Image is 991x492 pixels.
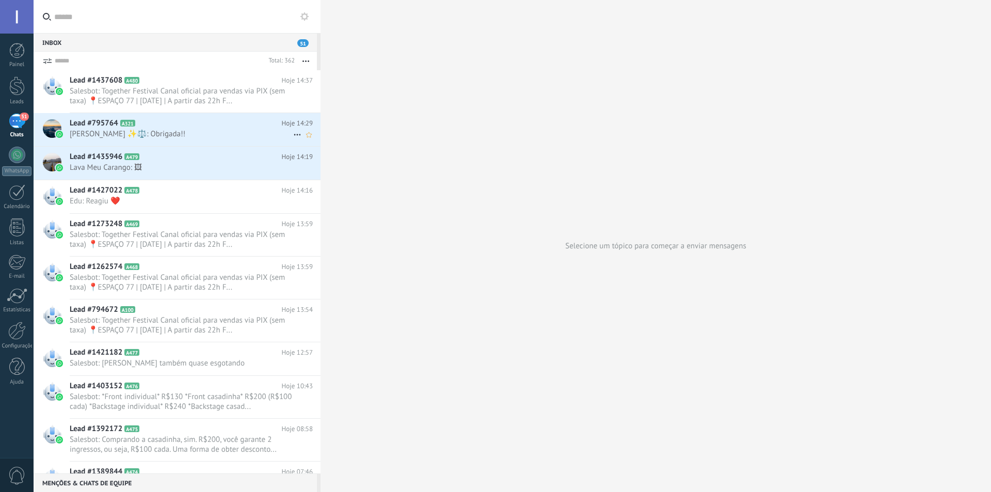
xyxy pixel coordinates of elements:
[34,299,321,342] a: Lead #794672 A100 Hoje 13:54 Salesbot: Together Festival Canal oficial para vendas via PIX (sem t...
[124,425,139,432] span: A475
[124,468,139,475] span: A474
[282,185,313,196] span: Hoje 14:16
[70,219,122,229] span: Lead #1273248
[56,164,63,171] img: waba.svg
[124,383,139,389] span: A476
[34,376,321,418] a: Lead #1403152 A476 Hoje 10:43 Salesbot: *Front individual* R$130 *Front casadinha* R$200 (R$100 c...
[124,263,139,270] span: A468
[56,131,63,138] img: waba.svg
[124,187,139,194] span: A478
[34,33,317,52] div: Inbox
[34,342,321,375] a: Lead #1421182 A477 Hoje 12:57 Salesbot: [PERSON_NAME] também quase esgotando
[34,214,321,256] a: Lead #1273248 A469 Hoje 13:59 Salesbot: Together Festival Canal oficial para vendas via PIX (sem ...
[34,257,321,299] a: Lead #1262574 A468 Hoje 13:59 Salesbot: Together Festival Canal oficial para vendas via PIX (sem ...
[34,473,317,492] div: Menções & Chats de equipe
[282,347,313,358] span: Hoje 12:57
[2,307,32,313] div: Estatísticas
[2,273,32,280] div: E-mail
[70,86,293,106] span: Salesbot: Together Festival Canal oficial para vendas via PIX (sem taxa) 📍ESPAÇO 77 | [DATE] | A ...
[56,360,63,367] img: waba.svg
[2,132,32,138] div: Chats
[56,274,63,281] img: waba.svg
[70,152,122,162] span: Lead #1435946
[2,343,32,350] div: Configurações
[56,436,63,443] img: waba.svg
[56,88,63,95] img: waba.svg
[70,358,293,368] span: Salesbot: [PERSON_NAME] também quase esgotando
[70,163,293,172] span: Lava Meu Carango: 🖼
[124,349,139,356] span: A477
[34,113,321,146] a: Lead #795764 A321 Hoje 14:29 [PERSON_NAME] ✨⚖️: Obrigada!!
[70,435,293,454] span: Salesbot: Comprando a casadinha, sim. R$200, você garante 2 ingressos, ou seja, R$100 cada. Uma f...
[295,52,317,70] button: Mais
[120,306,135,313] span: A100
[70,315,293,335] span: Salesbot: Together Festival Canal oficial para vendas via PIX (sem taxa) 📍ESPAÇO 77 | [DATE] | A ...
[70,305,118,315] span: Lead #794672
[56,198,63,205] img: waba.svg
[264,56,295,66] div: Total: 362
[70,118,118,129] span: Lead #795764
[124,220,139,227] span: A469
[70,262,122,272] span: Lead #1262574
[70,185,122,196] span: Lead #1427022
[297,39,309,47] span: 51
[282,467,313,477] span: Hoje 07:46
[70,424,122,434] span: Lead #1392172
[70,467,122,477] span: Lead #1389844
[70,381,122,391] span: Lead #1403152
[282,305,313,315] span: Hoje 13:54
[70,347,122,358] span: Lead #1421182
[282,118,313,129] span: Hoje 14:29
[34,180,321,213] a: Lead #1427022 A478 Hoje 14:16 Edu: Reagiu ❤️
[70,75,122,86] span: Lead #1437608
[70,392,293,411] span: Salesbot: *Front individual* R$130 *Front casadinha* R$200 (R$100 cada) *Backstage individual* R$...
[20,113,28,121] span: 51
[282,424,313,434] span: Hoje 08:58
[2,203,32,210] div: Calendário
[2,379,32,386] div: Ajuda
[70,129,293,139] span: [PERSON_NAME] ✨⚖️: Obrigada!!
[2,166,31,176] div: WhatsApp
[2,99,32,105] div: Leads
[2,240,32,246] div: Listas
[70,196,293,206] span: Edu: Reagiu ❤️
[282,152,313,162] span: Hoje 14:19
[282,262,313,272] span: Hoje 13:59
[282,219,313,229] span: Hoje 13:59
[282,75,313,86] span: Hoje 14:37
[124,153,139,160] span: A479
[70,230,293,249] span: Salesbot: Together Festival Canal oficial para vendas via PIX (sem taxa) 📍ESPAÇO 77 | [DATE] | A ...
[34,70,321,113] a: Lead #1437608 A480 Hoje 14:37 Salesbot: Together Festival Canal oficial para vendas via PIX (sem ...
[34,419,321,461] a: Lead #1392172 A475 Hoje 08:58 Salesbot: Comprando a casadinha, sim. R$200, você garante 2 ingress...
[120,120,135,126] span: A321
[56,393,63,401] img: waba.svg
[34,147,321,180] a: Lead #1435946 A479 Hoje 14:19 Lava Meu Carango: 🖼
[70,273,293,292] span: Salesbot: Together Festival Canal oficial para vendas via PIX (sem taxa) 📍ESPAÇO 77 | [DATE] | A ...
[282,381,313,391] span: Hoje 10:43
[2,61,32,68] div: Painel
[56,317,63,324] img: waba.svg
[124,77,139,84] span: A480
[56,231,63,239] img: waba.svg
